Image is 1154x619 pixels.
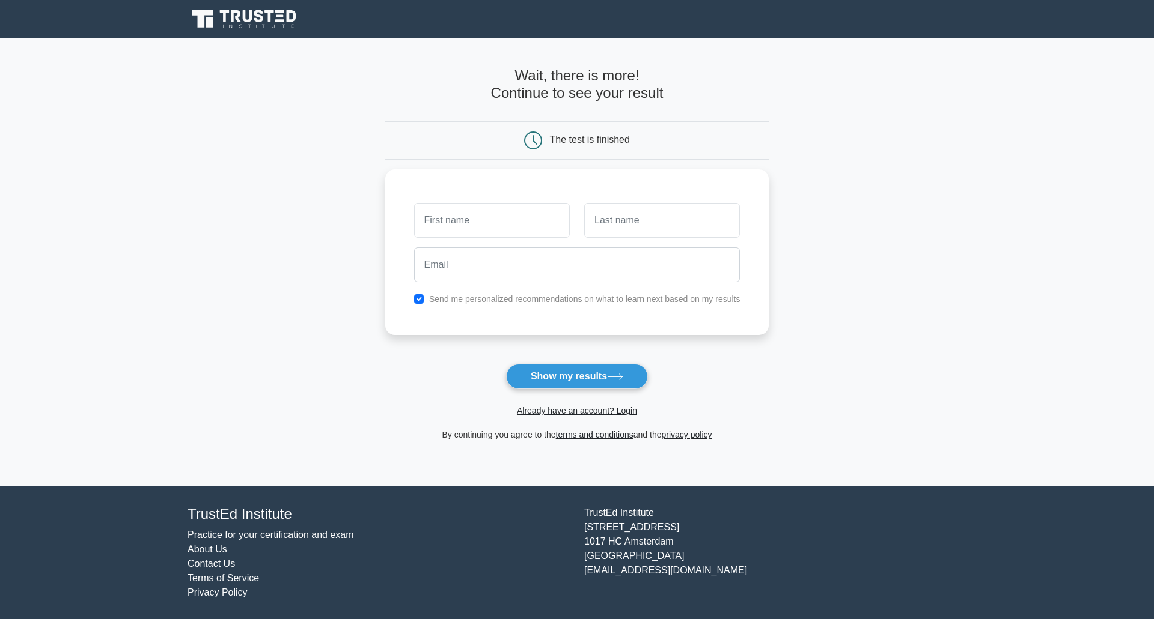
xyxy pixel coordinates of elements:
[662,430,712,439] a: privacy policy
[188,587,248,597] a: Privacy Policy
[414,203,570,238] input: First name
[385,67,769,102] h4: Wait, there is more! Continue to see your result
[188,573,259,583] a: Terms of Service
[584,203,740,238] input: Last name
[556,430,633,439] a: terms and conditions
[414,247,740,282] input: Email
[577,506,974,600] div: TrustEd Institute [STREET_ADDRESS] 1017 HC Amsterdam [GEOGRAPHIC_DATA] [EMAIL_ADDRESS][DOMAIN_NAME]
[188,530,354,540] a: Practice for your certification and exam
[550,134,630,145] div: The test is finished
[506,364,648,389] button: Show my results
[429,294,740,304] label: Send me personalized recommendations on what to learn next based on my results
[188,544,227,554] a: About Us
[378,427,777,442] div: By continuing you agree to the and the
[188,506,570,523] h4: TrustEd Institute
[188,558,235,569] a: Contact Us
[517,406,637,415] a: Already have an account? Login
